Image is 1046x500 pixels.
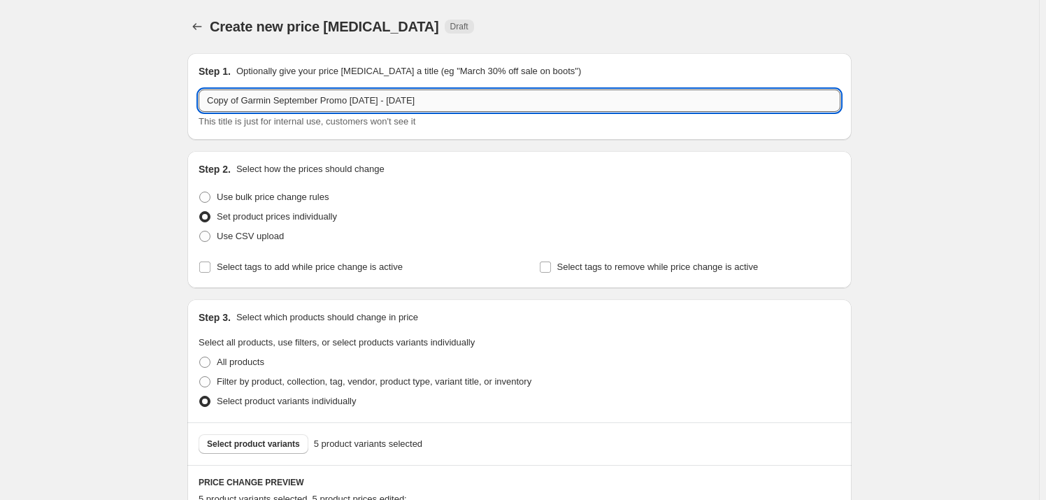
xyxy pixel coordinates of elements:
[217,211,337,222] span: Set product prices individually
[210,19,439,34] span: Create new price [MEDICAL_DATA]
[199,337,475,348] span: Select all products, use filters, or select products variants individually
[199,162,231,176] h2: Step 2.
[217,396,356,406] span: Select product variants individually
[236,64,581,78] p: Optionally give your price [MEDICAL_DATA] a title (eg "March 30% off sale on boots")
[557,262,759,272] span: Select tags to remove while price change is active
[236,310,418,324] p: Select which products should change in price
[217,376,531,387] span: Filter by product, collection, tag, vendor, product type, variant title, or inventory
[199,116,415,127] span: This title is just for internal use, customers won't see it
[199,64,231,78] h2: Step 1.
[217,262,403,272] span: Select tags to add while price change is active
[450,21,468,32] span: Draft
[199,434,308,454] button: Select product variants
[217,192,329,202] span: Use bulk price change rules
[236,162,385,176] p: Select how the prices should change
[207,438,300,450] span: Select product variants
[199,90,840,112] input: 30% off holiday sale
[217,231,284,241] span: Use CSV upload
[199,477,840,488] h6: PRICE CHANGE PREVIEW
[217,357,264,367] span: All products
[314,437,422,451] span: 5 product variants selected
[199,310,231,324] h2: Step 3.
[187,17,207,36] button: Price change jobs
